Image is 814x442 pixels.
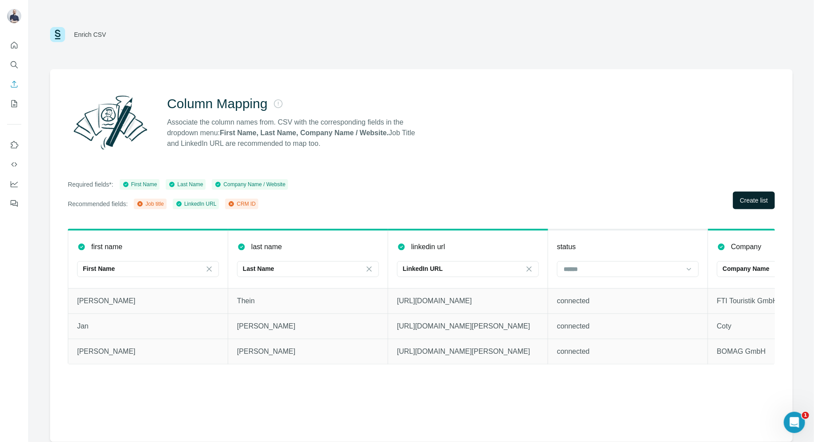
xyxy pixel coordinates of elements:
[167,96,268,112] h2: Column Mapping
[168,180,203,188] div: Last Name
[397,296,539,306] p: [URL][DOMAIN_NAME]
[784,412,805,433] iframe: Intercom live chat
[228,200,256,208] div: CRM ID
[557,242,576,252] p: status
[740,196,768,205] span: Create list
[557,296,699,306] p: connected
[237,296,379,306] p: Thein
[403,264,443,273] p: LinkedIn URL
[237,321,379,332] p: [PERSON_NAME]
[723,264,770,273] p: Company Name
[74,30,106,39] div: Enrich CSV
[7,156,21,172] button: Use Surfe API
[733,192,775,209] button: Create list
[7,57,21,73] button: Search
[77,321,219,332] p: Jan
[77,346,219,357] p: [PERSON_NAME]
[136,200,164,208] div: Job title
[7,137,21,153] button: Use Surfe on LinkedIn
[68,90,153,154] img: Surfe Illustration - Column Mapping
[237,346,379,357] p: [PERSON_NAME]
[122,180,157,188] div: First Name
[7,96,21,112] button: My lists
[7,76,21,92] button: Enrich CSV
[68,180,113,189] p: Required fields*:
[731,242,761,252] p: Company
[167,117,423,149] p: Associate the column names from. CSV with the corresponding fields in the dropdown menu: Job Titl...
[77,296,219,306] p: [PERSON_NAME]
[83,264,115,273] p: First Name
[68,199,128,208] p: Recommended fields:
[802,412,809,419] span: 1
[91,242,122,252] p: first name
[7,196,21,211] button: Feedback
[175,200,217,208] div: LinkedIn URL
[397,346,539,357] p: [URL][DOMAIN_NAME][PERSON_NAME]
[251,242,282,252] p: last name
[411,242,445,252] p: linkedin url
[557,321,699,332] p: connected
[7,9,21,23] img: Avatar
[243,264,274,273] p: Last Name
[7,37,21,53] button: Quick start
[557,346,699,357] p: connected
[220,129,389,137] strong: First Name, Last Name, Company Name / Website.
[7,176,21,192] button: Dashboard
[214,180,285,188] div: Company Name / Website
[397,321,539,332] p: [URL][DOMAIN_NAME][PERSON_NAME]
[50,27,65,42] img: Surfe Logo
